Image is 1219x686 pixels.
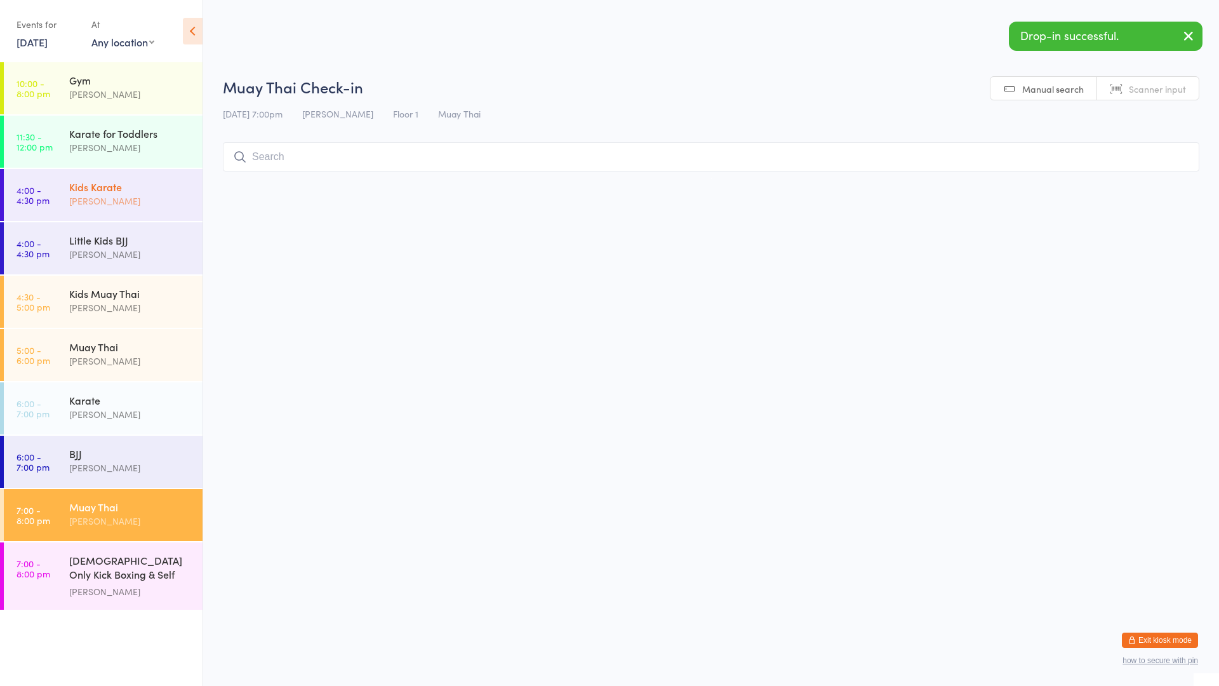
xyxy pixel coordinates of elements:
time: 4:30 - 5:00 pm [17,292,50,312]
div: Little Kids BJJ [69,233,192,247]
div: [PERSON_NAME] [69,140,192,155]
div: Karate [69,393,192,407]
div: [PERSON_NAME] [69,514,192,528]
div: Drop-in successful. [1009,22,1202,51]
time: 11:30 - 12:00 pm [17,131,53,152]
a: 4:00 -4:30 pmKids Karate[PERSON_NAME] [4,169,203,221]
span: Manual search [1022,83,1084,95]
a: 4:30 -5:00 pmKids Muay Thai[PERSON_NAME] [4,276,203,328]
div: [PERSON_NAME] [69,194,192,208]
button: how to secure with pin [1122,656,1198,665]
a: 5:00 -6:00 pmMuay Thai[PERSON_NAME] [4,329,203,381]
h2: Muay Thai Check-in [223,76,1199,97]
div: [PERSON_NAME] [69,461,192,475]
div: Events for [17,14,79,35]
span: Floor 1 [393,107,418,120]
time: 6:00 - 7:00 pm [17,398,50,419]
div: [PERSON_NAME] [69,584,192,599]
div: Gym [69,73,192,87]
time: 7:00 - 8:00 pm [17,505,50,525]
span: [DATE] 7:00pm [223,107,283,120]
span: [PERSON_NAME] [302,107,373,120]
span: Scanner input [1129,83,1186,95]
input: Search [223,142,1199,171]
div: [PERSON_NAME] [69,407,192,422]
time: 6:00 - 7:00 pm [17,452,50,472]
div: Kids Muay Thai [69,286,192,300]
div: Any location [91,35,154,49]
a: 4:00 -4:30 pmLittle Kids BJJ[PERSON_NAME] [4,222,203,274]
div: [DEMOGRAPHIC_DATA] Only Kick Boxing & Self Defence [69,553,192,584]
a: 7:00 -8:00 pm[DEMOGRAPHIC_DATA] Only Kick Boxing & Self Defence[PERSON_NAME] [4,542,203,610]
div: Kids Karate [69,180,192,194]
div: [PERSON_NAME] [69,87,192,102]
a: [DATE] [17,35,48,49]
a: 6:00 -7:00 pmBJJ[PERSON_NAME] [4,436,203,488]
a: 10:00 -8:00 pmGym[PERSON_NAME] [4,62,203,114]
time: 7:00 - 8:00 pm [17,558,50,579]
a: 7:00 -8:00 pmMuay Thai[PERSON_NAME] [4,489,203,541]
div: Karate for Toddlers [69,126,192,140]
time: 10:00 - 8:00 pm [17,78,50,98]
div: [PERSON_NAME] [69,354,192,368]
div: Muay Thai [69,500,192,514]
div: [PERSON_NAME] [69,300,192,315]
button: Exit kiosk mode [1122,633,1198,648]
time: 4:00 - 4:30 pm [17,185,50,205]
div: [PERSON_NAME] [69,247,192,262]
time: 4:00 - 4:30 pm [17,238,50,259]
div: BJJ [69,447,192,461]
div: Muay Thai [69,340,192,354]
div: At [91,14,154,35]
a: 11:30 -12:00 pmKarate for Toddlers[PERSON_NAME] [4,116,203,168]
time: 5:00 - 6:00 pm [17,345,50,365]
a: 6:00 -7:00 pmKarate[PERSON_NAME] [4,382,203,434]
span: Muay Thai [438,107,481,120]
